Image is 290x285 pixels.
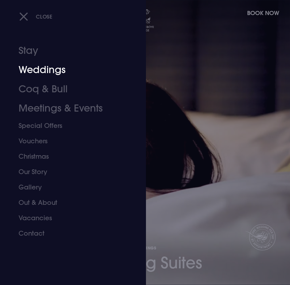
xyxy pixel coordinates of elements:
[19,180,120,195] a: Gallery
[19,164,120,180] a: Our Story
[19,118,120,133] a: Special Offers
[19,99,120,118] a: Meetings & Events
[19,195,120,210] a: Out & About
[36,13,52,20] span: Close
[19,60,120,80] a: Weddings
[19,80,120,99] a: Coq & Bull
[19,41,120,60] a: Stay
[19,133,120,149] a: Vouchers
[19,210,120,226] a: Vacancies
[19,226,120,241] a: Contact
[19,149,120,164] a: Christmas
[19,10,52,23] button: Close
